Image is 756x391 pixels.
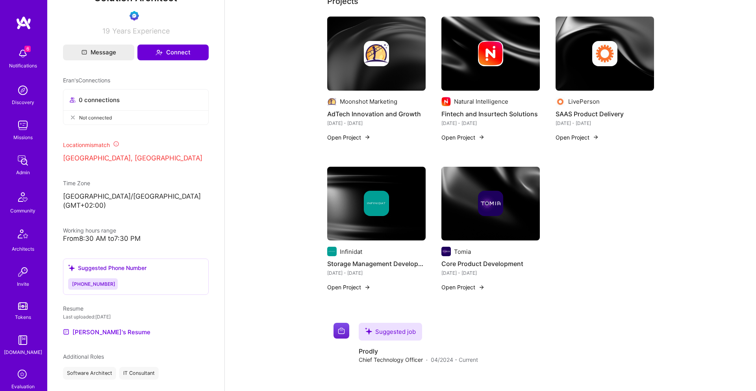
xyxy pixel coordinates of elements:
[63,367,116,380] div: Software Architect
[556,119,654,127] div: [DATE] - [DATE]
[68,264,146,272] div: Suggested Phone Number
[63,192,209,211] p: [GEOGRAPHIC_DATA]/[GEOGRAPHIC_DATA] (GMT+02:00 )
[10,207,35,215] div: Community
[327,167,426,241] img: cover
[15,153,31,168] img: admin teamwork
[441,167,540,241] img: cover
[334,323,349,339] img: Company logo
[441,247,451,256] img: Company logo
[16,168,30,177] div: Admin
[441,17,540,91] img: cover
[441,119,540,127] div: [DATE] - [DATE]
[441,97,451,106] img: Company logo
[15,82,31,98] img: discovery
[364,41,389,66] img: Company logo
[327,247,337,256] img: Company logo
[63,154,209,163] p: [GEOGRAPHIC_DATA], [GEOGRAPHIC_DATA]
[327,283,371,291] button: Open Project
[13,133,33,142] div: Missions
[15,46,31,61] img: bell
[556,133,599,142] button: Open Project
[15,332,31,348] img: guide book
[15,367,30,382] i: icon SelectionTeam
[12,98,34,106] div: Discovery
[102,27,110,35] span: 19
[15,313,31,321] div: Tokens
[441,269,540,277] div: [DATE] - [DATE]
[68,264,75,271] i: icon SuggestedTeams
[82,50,87,55] i: icon Mail
[478,284,485,290] img: arrow-right
[478,191,503,216] img: Company logo
[327,269,426,277] div: [DATE] - [DATE]
[426,356,428,364] span: ·
[137,45,209,60] button: Connect
[112,27,170,35] span: Years Experience
[327,133,371,142] button: Open Project
[592,41,617,66] img: Company logo
[63,327,150,337] a: [PERSON_NAME]'s Resume
[72,281,115,287] span: [PHONE_NUMBER]
[364,284,371,290] img: arrow-right
[359,323,422,341] div: Suggested job
[63,329,69,335] img: Resume
[568,97,600,106] div: LivePerson
[70,114,76,121] i: icon CloseGray
[63,313,209,321] div: Last uploaded: [DATE]
[593,134,599,140] img: arrow-right
[24,46,31,52] span: 6
[441,259,540,269] h4: Core Product Development
[556,17,654,91] img: cover
[441,133,485,142] button: Open Project
[327,97,337,106] img: Company logo
[454,97,508,106] div: Natural Intelligence
[454,248,471,256] div: Tomia
[79,114,112,122] span: Not connected
[340,248,362,256] div: Infinidat
[478,134,485,140] img: arrow-right
[13,188,32,207] img: Community
[63,76,110,84] span: Eran's Connections
[17,280,29,288] div: Invite
[327,109,426,119] h4: AdTech Innovation and Growth
[15,117,31,133] img: teamwork
[327,259,426,269] h4: Storage Management Development
[12,245,34,253] div: Architects
[9,61,37,70] div: Notifications
[70,97,76,103] i: icon Collaborator
[327,17,426,91] img: cover
[63,45,134,60] button: Message
[63,141,209,149] div: Location mismatch
[63,353,104,360] span: Additional Roles
[4,348,42,356] div: [DOMAIN_NAME]
[130,11,139,20] img: Evaluation Call Booked
[63,227,116,234] span: Working hours range
[364,191,389,216] img: Company logo
[478,41,503,66] img: Company logo
[15,264,31,280] img: Invite
[63,89,209,125] button: 0 connectionsNot connected
[156,49,163,56] i: icon Connect
[79,96,120,104] span: 0 connections
[16,16,31,30] img: logo
[556,97,565,106] img: Company logo
[327,119,426,127] div: [DATE] - [DATE]
[364,134,371,140] img: arrow-right
[359,356,423,364] span: Chief Technology Officer
[63,180,90,186] span: Time Zone
[556,109,654,119] h4: SAAS Product Delivery
[441,109,540,119] h4: Fintech and Insurtech Solutions
[359,347,478,356] h4: Prodly
[13,226,32,245] img: Architects
[63,235,209,243] div: From 8:30 AM to 7:30 PM
[431,356,478,364] span: 04/2024 - Current
[11,382,35,391] div: Evaluation
[119,367,159,380] div: IT Consultant
[340,97,397,106] div: Moonshot Marketing
[18,302,28,310] img: tokens
[365,328,372,335] i: icon SuggestedTeams
[441,283,485,291] button: Open Project
[63,305,83,312] span: Resume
